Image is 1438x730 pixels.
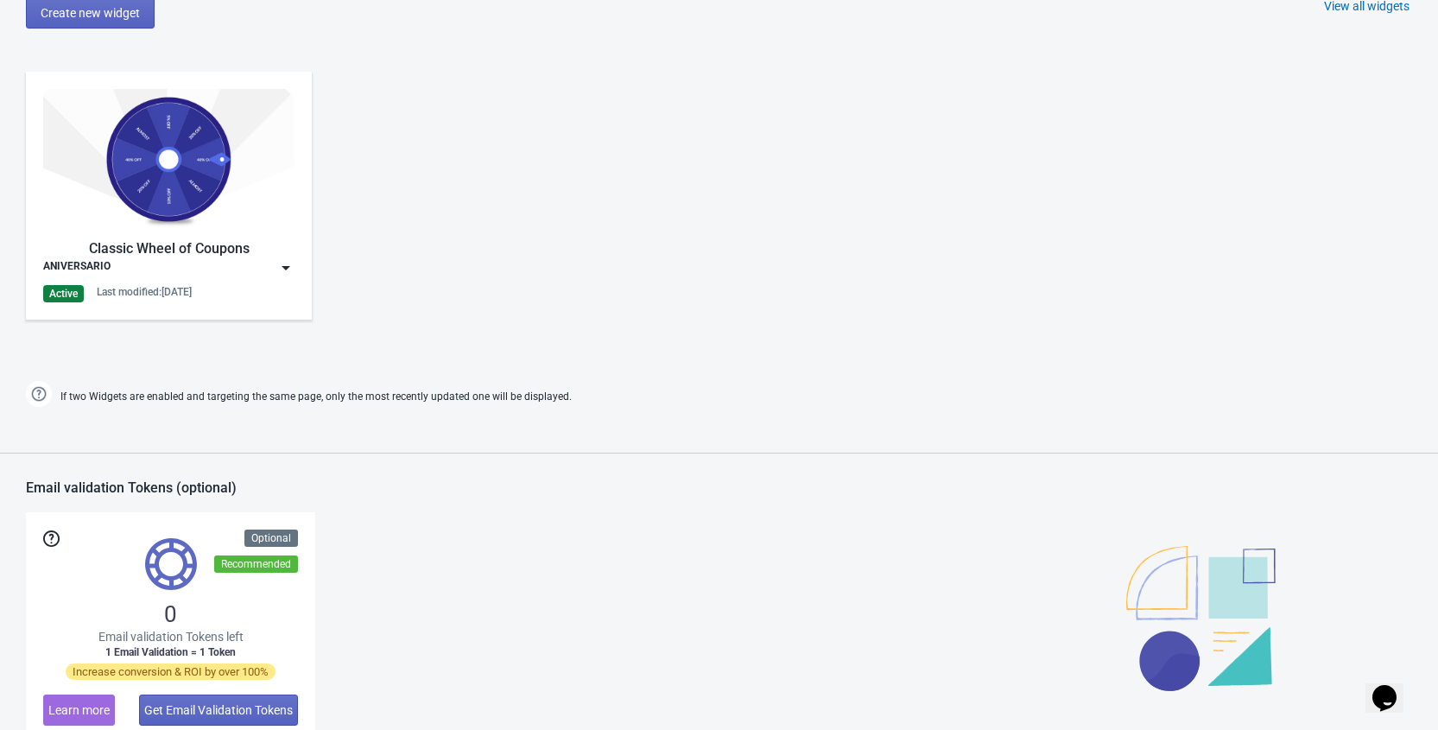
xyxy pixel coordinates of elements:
[43,285,84,302] div: Active
[144,703,293,717] span: Get Email Validation Tokens
[43,259,111,276] div: ANIVERSARIO
[26,381,52,407] img: help.png
[98,628,244,645] span: Email validation Tokens left
[60,383,572,411] span: If two Widgets are enabled and targeting the same page, only the most recently updated one will b...
[48,703,110,717] span: Learn more
[97,285,192,299] div: Last modified: [DATE]
[214,555,298,573] div: Recommended
[105,645,236,659] span: 1 Email Validation = 1 Token
[1126,546,1276,691] img: illustration.svg
[43,695,115,726] button: Learn more
[145,538,197,590] img: tokens.svg
[277,259,295,276] img: dropdown.png
[66,663,276,680] span: Increase conversion & ROI by over 100%
[139,695,298,726] button: Get Email Validation Tokens
[43,89,295,230] img: classic_game.jpg
[1365,661,1421,713] iframe: chat widget
[41,6,140,20] span: Create new widget
[164,600,177,628] span: 0
[43,238,295,259] div: Classic Wheel of Coupons
[244,530,298,547] div: Optional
